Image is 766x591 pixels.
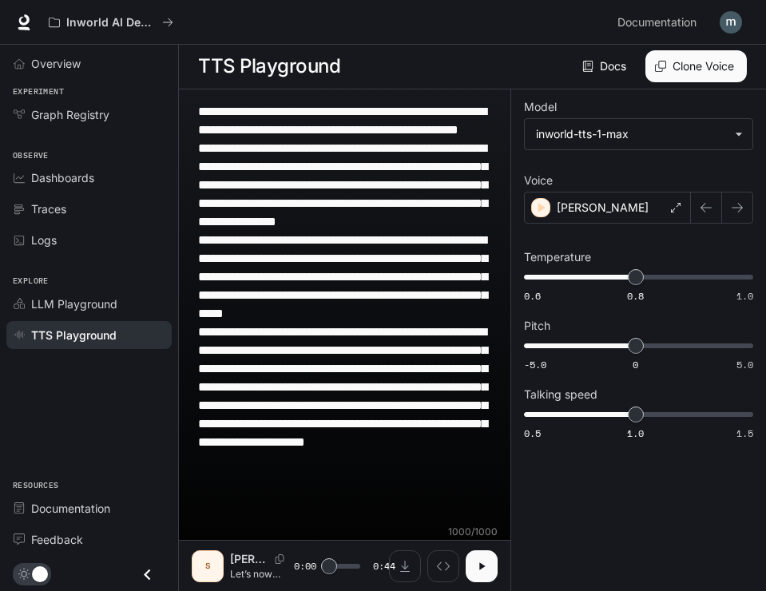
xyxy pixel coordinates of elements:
[736,358,753,371] span: 5.0
[6,321,172,349] a: TTS Playground
[31,531,83,548] span: Feedback
[198,50,340,82] h1: TTS Playground
[736,289,753,303] span: 1.0
[448,525,498,538] p: 1000 / 1000
[524,252,591,263] p: Temperature
[524,426,541,440] span: 0.5
[31,106,109,123] span: Graph Registry
[536,126,727,142] div: inworld-tts-1-max
[230,567,294,581] p: Let’s now look at public goods. These are goods provided by the government, typically offered for...
[427,550,459,582] button: Inspect
[32,565,48,582] span: Dark mode toggle
[6,164,172,192] a: Dashboards
[524,175,553,186] p: Voice
[6,101,172,129] a: Graph Registry
[611,6,708,38] a: Documentation
[389,550,421,582] button: Download audio
[31,169,94,186] span: Dashboards
[557,200,649,216] p: [PERSON_NAME]
[525,119,752,149] div: inworld-tts-1-max
[6,50,172,77] a: Overview
[66,16,156,30] p: Inworld AI Demos
[42,6,181,38] button: All workspaces
[31,500,110,517] span: Documentation
[6,290,172,318] a: LLM Playground
[6,226,172,254] a: Logs
[31,200,66,217] span: Traces
[524,389,597,400] p: Talking speed
[627,426,644,440] span: 1.0
[268,554,291,564] button: Copy Voice ID
[294,558,316,574] span: 0:00
[31,327,117,343] span: TTS Playground
[195,553,220,579] div: S
[633,358,638,371] span: 0
[129,558,165,591] button: Close drawer
[524,289,541,303] span: 0.6
[715,6,747,38] button: User avatar
[524,358,546,371] span: -5.0
[524,101,557,113] p: Model
[6,526,172,553] a: Feedback
[31,55,81,72] span: Overview
[617,13,697,33] span: Documentation
[524,320,550,331] p: Pitch
[645,50,747,82] button: Clone Voice
[31,295,117,312] span: LLM Playground
[230,551,268,567] p: [PERSON_NAME]
[720,11,742,34] img: User avatar
[627,289,644,303] span: 0.8
[31,232,57,248] span: Logs
[736,426,753,440] span: 1.5
[373,558,395,574] span: 0:44
[579,50,633,82] a: Docs
[6,195,172,223] a: Traces
[6,494,172,522] a: Documentation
